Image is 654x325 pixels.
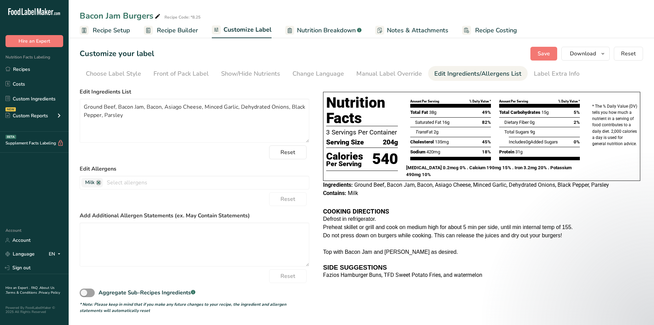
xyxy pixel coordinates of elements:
span: Ingredients: [323,182,353,188]
div: EN [49,250,63,258]
div: Bacon Jam Burgers [80,10,162,22]
span: Save [538,50,550,58]
span: Reset [621,50,636,58]
span: Recipe Costing [475,26,517,35]
i: * Note: Please keep in mind that if you make any future changes to your recipe, the ingredient an... [80,302,286,313]
span: Recipe Builder [157,26,198,35]
div: Choose Label Style [86,69,141,78]
a: Recipe Setup [80,23,130,38]
span: Reset [280,272,295,280]
a: Language [5,248,35,260]
span: 31g [515,149,523,154]
span: Reset [280,148,295,156]
i: Trans [415,129,426,134]
button: Reset [614,47,643,61]
span: 0g [530,120,535,125]
a: Hire an Expert . [5,285,30,290]
h1: Customize your label [80,48,154,59]
div: Manual Label Override [356,69,422,78]
span: 420mg [426,149,440,154]
div: Amount Per Serving [499,99,528,104]
span: 45% [482,139,491,145]
span: Fat [415,129,433,134]
span: 18% [482,149,491,155]
div: Label Extra Info [534,69,580,78]
a: Terms & Conditions . [6,290,39,295]
span: SIDE SUGGESTIONS [323,264,387,271]
a: About Us . [5,285,55,295]
p: Per Serving [326,161,363,167]
span: Total Sugars [504,129,529,134]
input: Select allergens [103,177,309,188]
div: Show/Hide Nutrients [221,69,280,78]
span: Includes Added Sugars [509,139,558,144]
span: 9g [530,129,535,134]
p: 540 [372,148,398,171]
div: Custom Reports [5,112,48,119]
span: 204g [383,137,398,148]
span: Customize Label [223,25,272,34]
span: 16g [442,120,449,125]
span: Milk [348,190,358,196]
label: Edit Allergens [80,165,309,173]
p: Fazios Hamburger Buns, TFD Sweet Potato Fries, and watermelon [323,271,640,279]
a: Recipe Costing [462,23,517,38]
a: Notes & Attachments [375,23,448,38]
a: Recipe Builder [144,23,198,38]
a: Privacy Policy [39,290,60,295]
span: Ground Beef, Bacon Jam, Bacon, Asiago Cheese, Minced Garlic, Dehydrated Onions, Black Pepper, Par... [354,182,609,188]
span: 49% [482,109,491,116]
span: Serving Size [326,137,364,148]
span: 2g [434,129,438,134]
button: Save [530,47,557,61]
span: 5% [574,109,580,116]
span: Protein [499,149,514,154]
div: BETA [5,135,16,139]
span: Cholesterol [410,139,434,144]
span: Sodium [410,149,425,154]
div: Recipe Code: *8.25 [164,14,200,20]
label: Edit Ingredients List [80,88,309,96]
div: % Daily Value * [469,99,491,104]
span: Milk [85,179,94,186]
span: 15g [541,110,549,115]
button: Reset [269,192,307,206]
div: Front of Pack Label [153,69,209,78]
a: Nutrition Breakdown [285,23,362,38]
p: 3 Servings Per Container [326,128,398,137]
span: 82% [482,119,491,126]
span: COOKING DIRECTIONS [323,208,389,215]
span: 0g [526,139,530,144]
p: Calories [326,151,363,162]
span: Top with Bacon Jam and [PERSON_NAME] as desired. [323,249,458,255]
div: Powered By FoodLabelMaker © 2025 All Rights Reserved [5,306,63,314]
button: Hire an Expert [5,35,63,47]
div: Amount Per Serving [410,99,439,104]
h1: Nutrition Facts [326,95,398,126]
button: Download [561,47,610,61]
iframe: Intercom live chat [631,302,647,318]
span: Dietary Fiber [504,120,529,125]
div: Edit Ingredients/Allergens List [434,69,521,78]
button: Reset [269,269,307,283]
span: Reset [280,195,295,203]
div: % Daily Value * [558,99,580,104]
span: Defrost in refrigerator. Preheat skillet or grill and cook on medium high for about 5 min per sid... [323,216,573,238]
span: Download [570,50,596,58]
span: Notes & Attachments [387,26,448,35]
span: Contains: [323,190,346,196]
a: FAQ . [31,285,39,290]
span: Recipe Setup [93,26,130,35]
button: Reset [269,145,307,159]
p: [MEDICAL_DATA] 0.2mcg 0% . Calcium 190mg 15% . Iron 3.2mg 20% . Potassium 490mg 10% [406,164,584,178]
span: 135mg [435,139,449,144]
div: NEW [5,107,16,111]
p: * The % Daily Value (DV) tells you how much a nutrient in a serving of food contributes to a dail... [592,103,637,147]
div: Change Language [292,69,344,78]
span: 2% [574,119,580,126]
span: 38g [429,110,436,115]
a: Customize Label [212,22,272,39]
span: Total Carbohydrates [499,110,540,115]
span: Total Fat [410,110,428,115]
span: Nutrition Breakdown [297,26,356,35]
